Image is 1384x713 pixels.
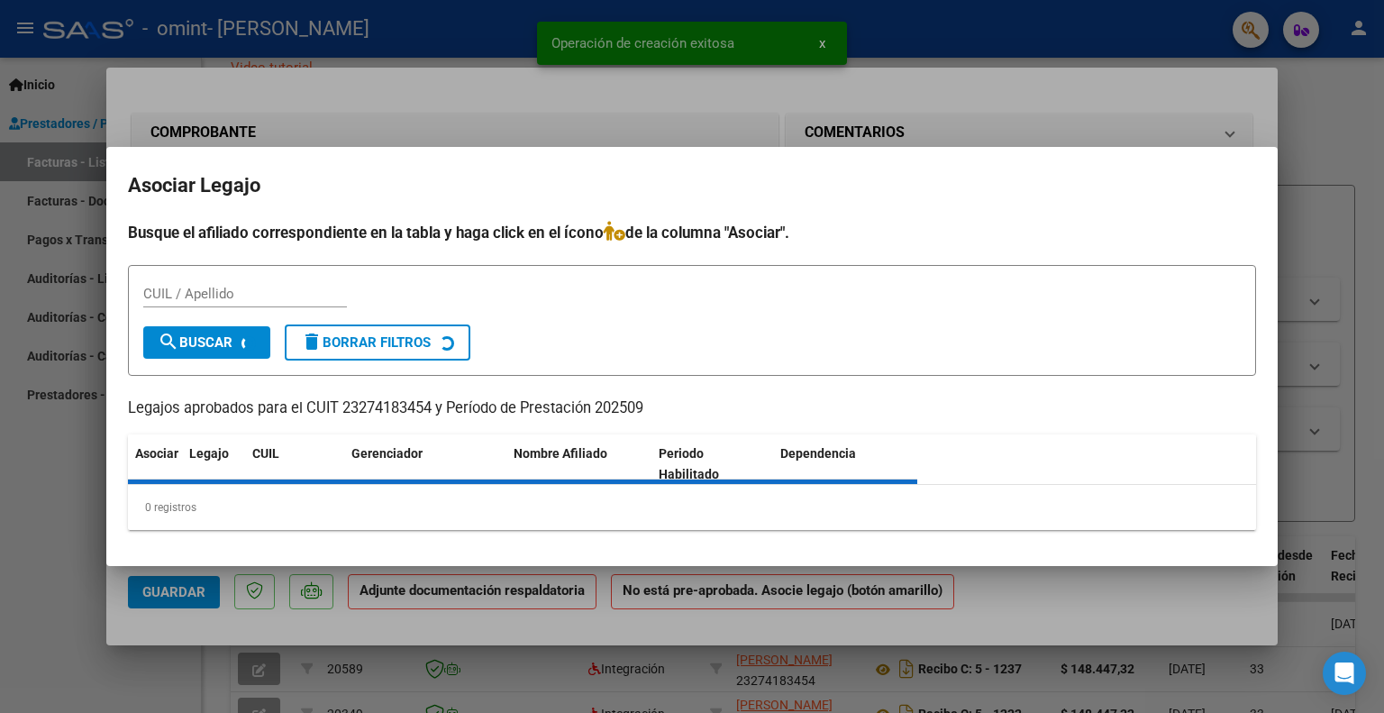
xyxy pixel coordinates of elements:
span: CUIL [252,446,279,461]
span: Gerenciador [351,446,423,461]
button: Buscar [143,326,270,359]
datatable-header-cell: Nombre Afiliado [506,434,651,494]
mat-icon: search [158,331,179,352]
span: Legajo [189,446,229,461]
datatable-header-cell: Legajo [182,434,245,494]
button: Borrar Filtros [285,325,470,361]
h2: Asociar Legajo [128,169,1256,203]
p: Legajos aprobados para el CUIT 23274183454 y Período de Prestación 202509 [128,398,1256,420]
mat-icon: delete [301,331,323,352]
span: Nombre Afiliado [514,446,607,461]
span: Dependencia [780,446,856,461]
span: Buscar [158,334,232,351]
datatable-header-cell: Gerenciador [344,434,506,494]
datatable-header-cell: Periodo Habilitado [651,434,773,494]
div: Open Intercom Messenger [1323,652,1366,695]
datatable-header-cell: Asociar [128,434,182,494]
span: Asociar [135,446,178,461]
span: Borrar Filtros [301,334,431,351]
span: Periodo Habilitado [659,446,719,481]
datatable-header-cell: Dependencia [773,434,918,494]
datatable-header-cell: CUIL [245,434,344,494]
h4: Busque el afiliado correspondiente en la tabla y haga click en el ícono de la columna "Asociar". [128,221,1256,244]
div: 0 registros [128,485,1256,530]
